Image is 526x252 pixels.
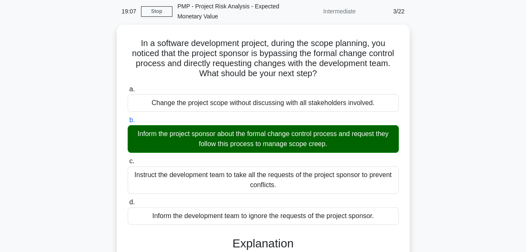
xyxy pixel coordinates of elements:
[129,85,135,93] span: a.
[133,237,394,251] h3: Explanation
[128,125,399,153] div: Inform the project sponsor about the formal change control process and request they follow this p...
[127,38,400,79] h5: In a software development project, during the scope planning, you noticed that the project sponso...
[129,157,134,165] span: c.
[129,116,135,123] span: b.
[128,207,399,225] div: Inform the development team to ignore the requests of the project sponsor.
[129,198,135,206] span: d.
[361,3,410,20] div: 3/22
[141,6,172,17] a: Stop
[287,3,361,20] div: Intermediate
[128,166,399,194] div: Instruct the development team to take all the requests of the project sponsor to prevent conflicts.
[117,3,141,20] div: 19:07
[128,94,399,112] div: Change the project scope without discussing with all stakeholders involved.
